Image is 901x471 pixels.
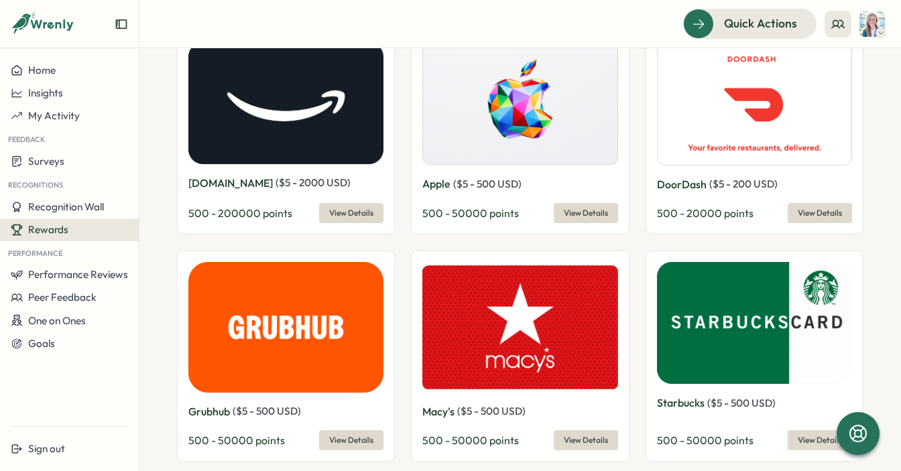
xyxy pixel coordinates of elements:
span: 500 - 50000 points [422,433,519,447]
span: Performance Reviews [28,268,128,281]
span: View Details [798,204,842,222]
img: Bonnie Goode [859,11,885,37]
p: Starbucks [657,395,705,411]
span: 500 - 50000 points [657,433,754,447]
span: 500 - 50000 points [188,433,285,447]
button: View Details [554,430,618,450]
span: ( $ 5 - 500 USD ) [457,405,526,417]
button: Quick Actions [683,9,817,38]
img: Macy's [422,262,617,392]
span: Sign out [28,442,65,455]
p: [DOMAIN_NAME] [188,175,273,192]
span: Home [28,64,56,76]
span: View Details [564,431,608,450]
span: ( $ 5 - 500 USD ) [453,178,522,190]
span: ( $ 5 - 500 USD ) [233,405,301,417]
span: View Details [564,204,608,222]
p: Grubhub [188,403,230,420]
button: View Details [319,430,383,450]
img: DoorDash [657,42,852,165]
span: Rewards [28,223,68,236]
span: Recognition Wall [28,200,104,213]
img: Apple [422,42,617,165]
button: View Details [319,203,383,223]
p: Apple [422,176,450,192]
span: 500 - 50000 points [422,206,519,220]
span: 500 - 20000 points [657,206,754,220]
span: My Activity [28,109,80,122]
span: View Details [329,204,373,222]
span: 500 - 200000 points [188,206,292,220]
img: Starbucks [657,262,852,384]
span: Insights [28,86,63,99]
p: DoorDash [657,176,707,193]
span: Goals [28,337,55,350]
span: Surveys [28,155,64,167]
button: View Details [788,203,852,223]
span: ( $ 5 - 500 USD ) [707,397,776,409]
p: Macy's [422,403,455,420]
img: Amazon.com [188,42,383,164]
span: ( $ 5 - 200 USD ) [709,178,778,190]
span: View Details [329,431,373,450]
button: Expand sidebar [115,17,128,31]
button: View Details [554,203,618,223]
span: Quick Actions [724,15,797,32]
button: View Details [788,430,852,450]
span: Peer Feedback [28,291,97,304]
img: Grubhub [188,262,383,392]
span: ( $ 5 - 2000 USD ) [276,176,351,189]
span: One on Ones [28,314,86,327]
span: View Details [798,431,842,450]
